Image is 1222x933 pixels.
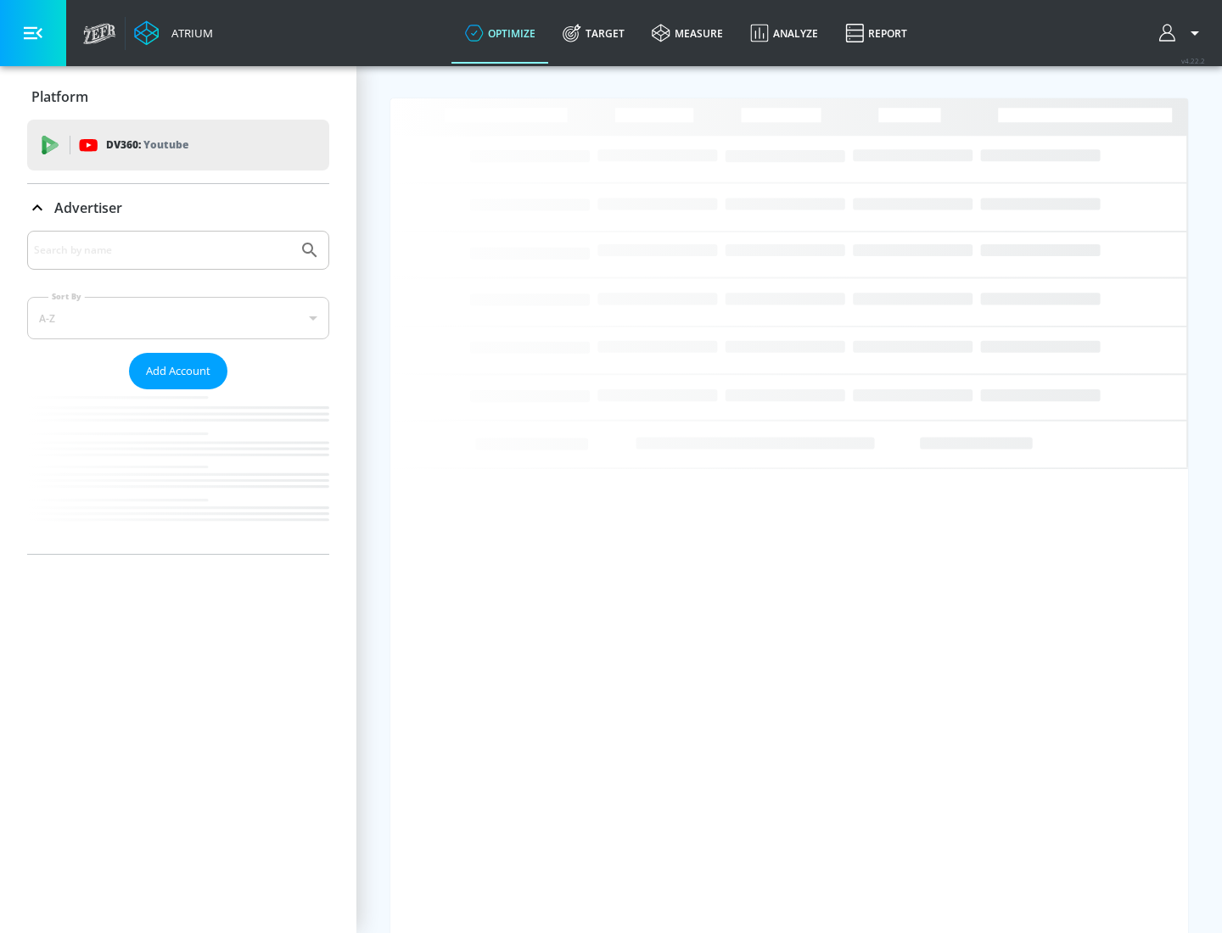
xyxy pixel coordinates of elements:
span: v 4.22.2 [1181,56,1205,65]
a: Report [832,3,921,64]
p: Platform [31,87,88,106]
a: optimize [451,3,549,64]
label: Sort By [48,291,85,302]
nav: list of Advertiser [27,389,329,554]
div: Advertiser [27,184,329,232]
button: Add Account [129,353,227,389]
a: Atrium [134,20,213,46]
p: DV360: [106,136,188,154]
div: Atrium [165,25,213,41]
div: A-Z [27,297,329,339]
div: Platform [27,73,329,120]
a: measure [638,3,737,64]
p: Advertiser [54,198,122,217]
a: Target [549,3,638,64]
p: Youtube [143,136,188,154]
a: Analyze [737,3,832,64]
div: DV360: Youtube [27,120,329,170]
div: Advertiser [27,231,329,554]
span: Add Account [146,361,210,381]
input: Search by name [34,239,291,261]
